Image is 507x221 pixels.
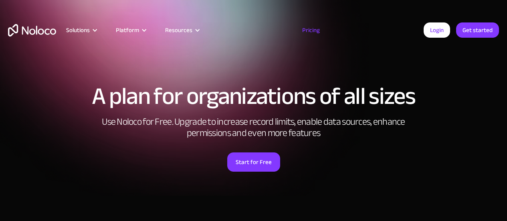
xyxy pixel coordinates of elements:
div: Solutions [56,25,106,35]
a: Login [424,22,450,38]
a: Pricing [292,25,330,35]
div: Solutions [66,25,90,35]
a: Start for Free [227,152,280,172]
a: Get started [456,22,499,38]
div: Resources [155,25,208,35]
div: Resources [165,25,192,35]
div: Platform [116,25,139,35]
h2: Use Noloco for Free. Upgrade to increase record limits, enable data sources, enhance permissions ... [93,116,414,139]
h1: A plan for organizations of all sizes [8,84,499,108]
div: Platform [106,25,155,35]
a: home [8,24,56,36]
